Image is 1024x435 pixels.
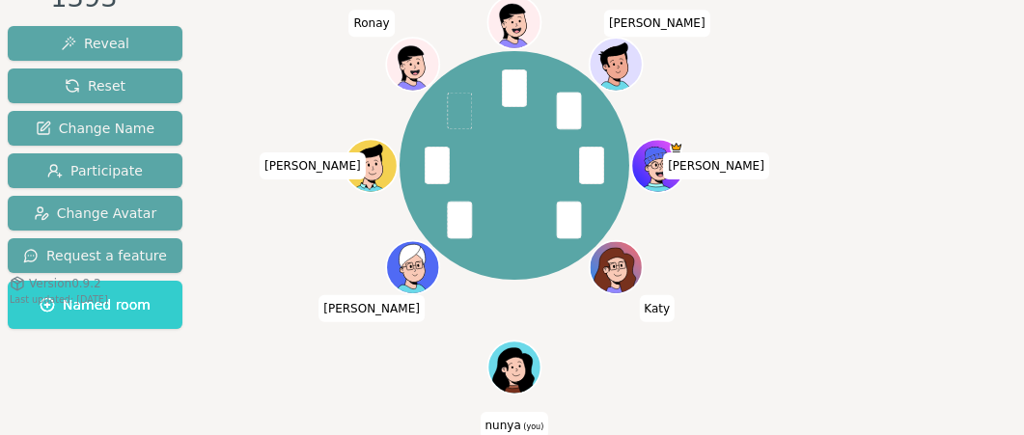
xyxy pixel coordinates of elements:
button: Request a feature [8,238,182,273]
span: Click to change your name [348,10,394,37]
button: Participate [8,153,182,188]
span: Version 0.9.2 [29,276,101,291]
span: jimmy is the host [670,141,683,154]
button: Change Avatar [8,196,182,231]
span: Change Avatar [34,204,157,223]
span: Click to change your name [663,152,769,179]
span: Last updated: [DATE] [10,294,108,305]
span: Reset [65,76,125,95]
span: Participate [47,161,143,180]
span: Click to change your name [639,295,675,322]
span: Change Name [36,119,154,138]
button: Named room [8,281,182,329]
button: Click to change your avatar [489,342,540,393]
button: Version0.9.2 [10,276,101,291]
span: Click to change your name [604,10,710,37]
span: Reveal [61,34,129,53]
span: Click to change your name [318,295,425,322]
button: Change Name [8,111,182,146]
button: Reveal [8,26,182,61]
span: Click to change your name [260,152,366,179]
span: (you) [521,422,544,431]
button: Reset [8,68,182,103]
span: Request a feature [23,246,167,265]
